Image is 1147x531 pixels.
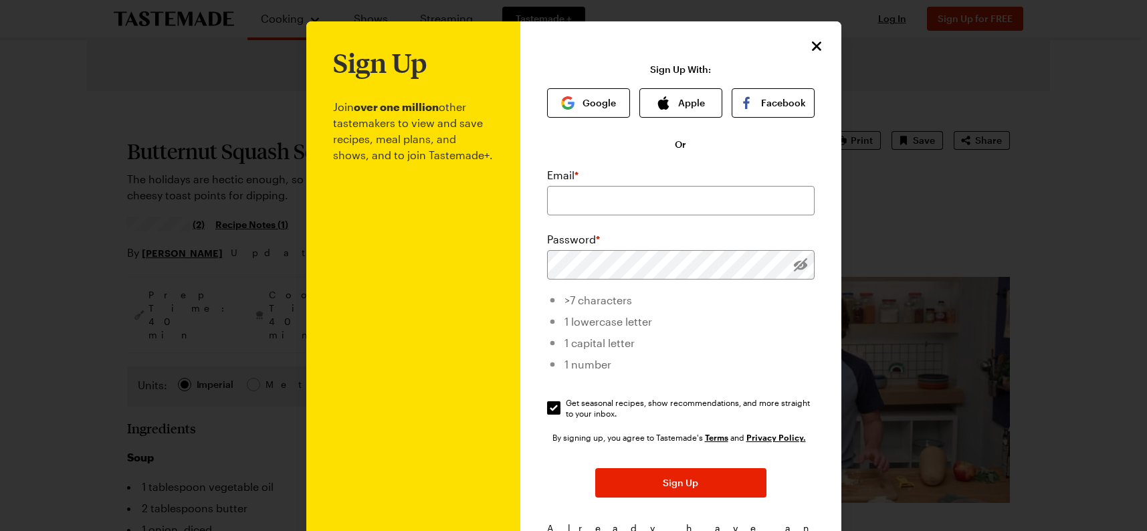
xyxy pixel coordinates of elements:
[354,100,439,113] b: over one million
[650,64,711,75] p: Sign Up With:
[564,315,652,328] span: 1 lowercase letter
[663,476,698,490] span: Sign Up
[639,88,722,118] button: Apple
[547,167,579,183] label: Email
[552,431,809,444] div: By signing up, you agree to Tastemade's and
[547,401,560,415] input: Get seasonal recipes, show recommendations, and more straight to your inbox.
[808,37,825,55] button: Close
[333,48,427,78] h1: Sign Up
[564,336,635,349] span: 1 capital letter
[564,294,632,306] span: >7 characters
[746,431,806,443] a: Tastemade Privacy Policy
[732,88,815,118] button: Facebook
[547,231,600,247] label: Password
[564,358,611,370] span: 1 number
[566,397,816,419] span: Get seasonal recipes, show recommendations, and more straight to your inbox.
[705,431,728,443] a: Tastemade Terms of Service
[595,468,766,498] button: Sign Up
[675,138,686,151] span: Or
[547,88,630,118] button: Google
